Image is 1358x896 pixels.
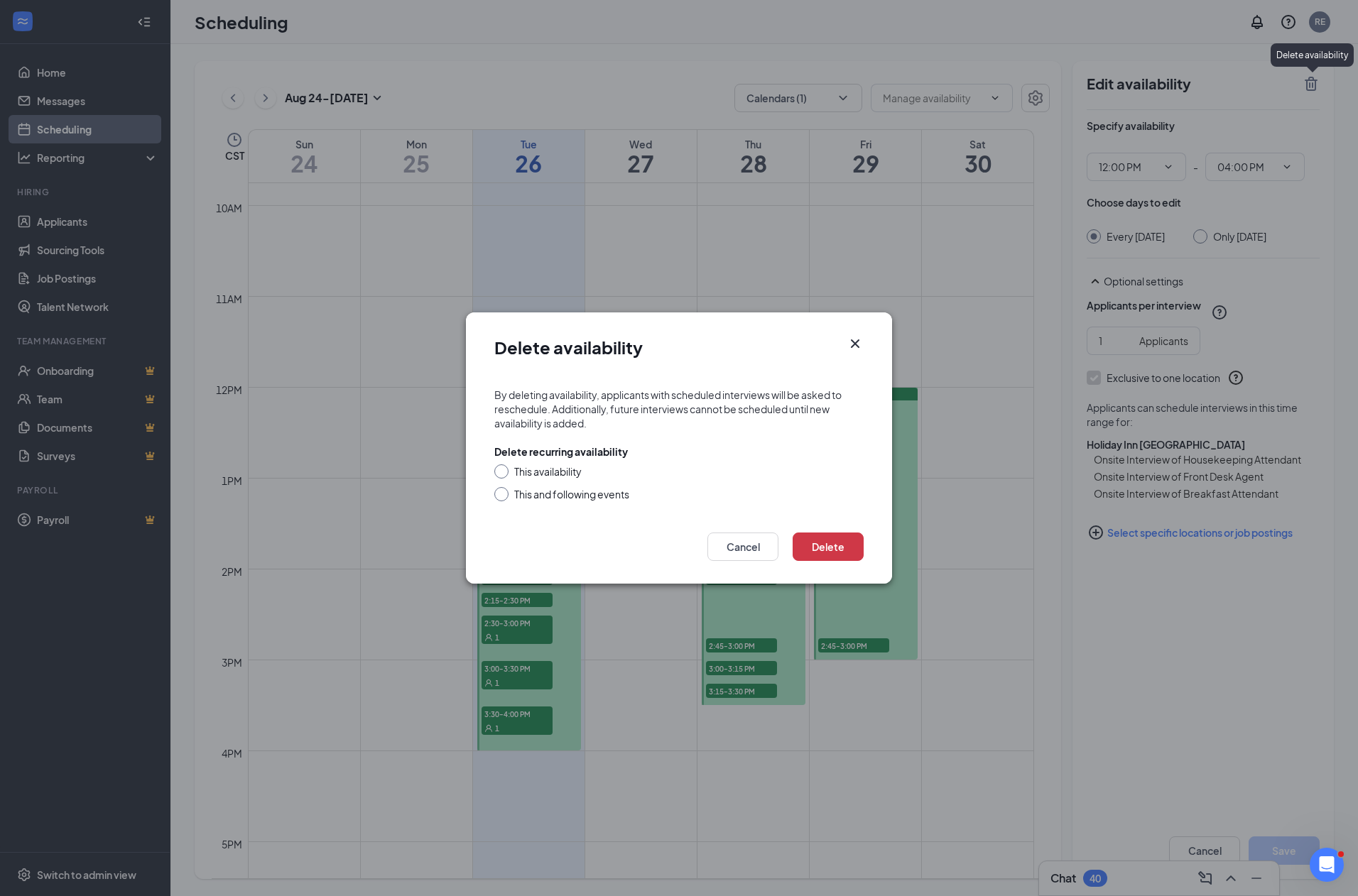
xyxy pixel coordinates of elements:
button: Cancel [707,532,778,561]
div: Delete availability [1271,43,1354,67]
button: Delete [793,532,864,561]
div: By deleting availability, applicants with scheduled interviews will be asked to reschedule. Addit... [494,388,864,430]
iframe: Intercom live chat [1310,848,1344,882]
div: This and following events [514,487,629,501]
button: Close [847,335,864,352]
h1: Delete availability [494,335,643,359]
div: This availability [514,464,582,479]
svg: Cross [847,335,864,352]
div: Delete recurring availability [494,444,628,459]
